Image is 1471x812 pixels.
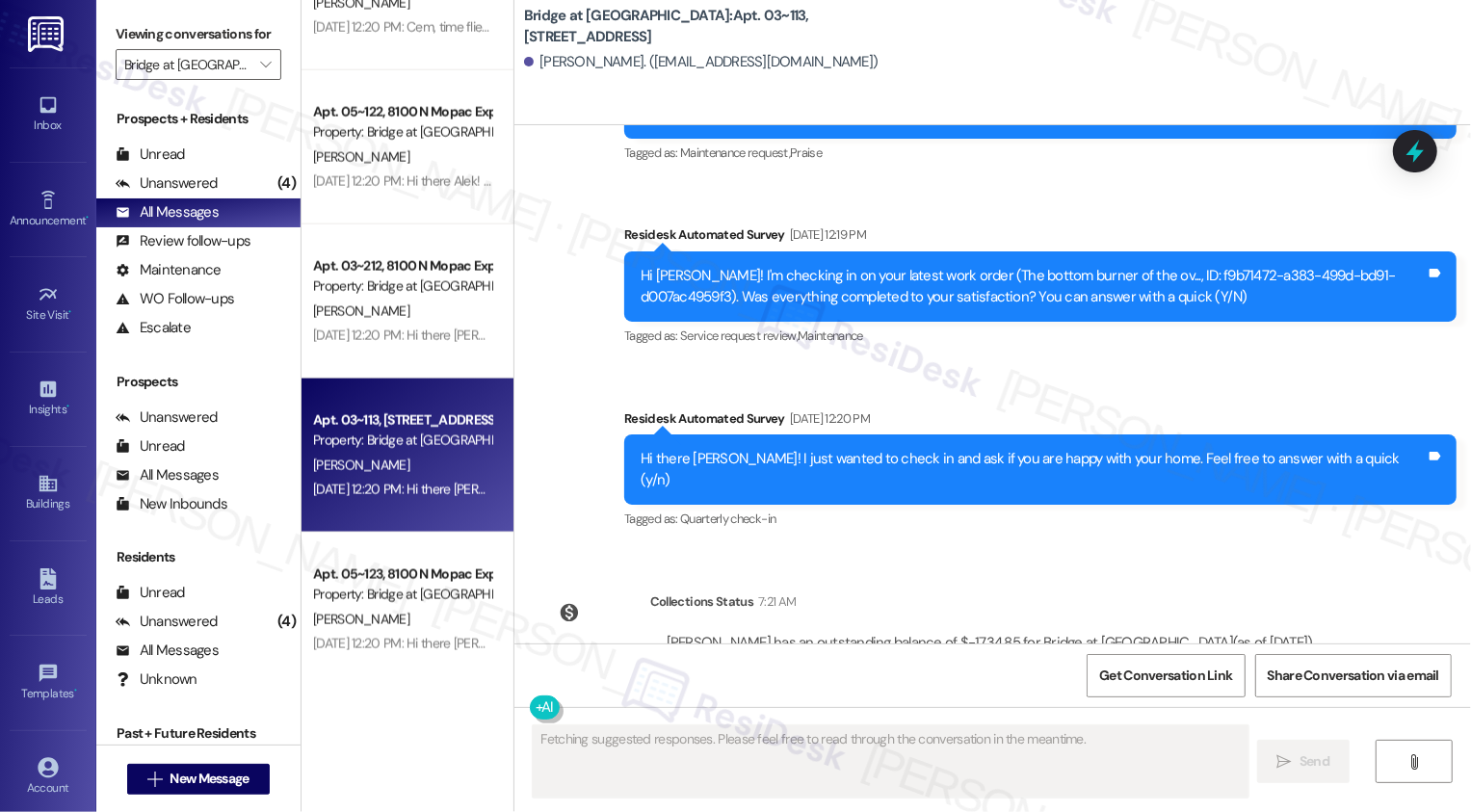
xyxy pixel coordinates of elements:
[313,410,491,431] div: Apt. 03~113, [STREET_ADDRESS]
[313,102,491,122] div: Apt. 05~122, 8100 N Mopac Expwy
[10,467,87,519] a: Buildings
[641,449,1426,490] div: Hi there [PERSON_NAME]! I just wanted to check in and ask if you are happy with your home. Feel f...
[116,407,218,428] div: Unanswered
[273,169,301,198] div: (4)
[127,764,270,795] button: New Message
[1099,666,1232,686] span: Get Conversation Link
[785,224,866,245] div: [DATE] 12:19 PM
[1257,740,1351,783] button: Send
[313,327,1133,344] div: [DATE] 12:20 PM: Hi there [PERSON_NAME]! I just wanted to check in and ask if you are happy with ...
[313,457,409,474] span: [PERSON_NAME]
[624,322,1457,350] div: Tagged as:
[124,49,250,80] input: All communities
[273,607,301,637] div: (4)
[116,436,185,457] div: Unread
[790,144,822,161] span: Praise
[1277,754,1292,770] i: 
[313,148,409,166] span: [PERSON_NAME]
[116,641,219,661] div: All Messages
[116,260,222,280] div: Maintenance
[96,723,301,744] div: Past + Future Residents
[96,109,301,129] div: Prospects + Residents
[313,564,491,585] div: Apt. 05~123, 8100 N Mopac Expwy
[10,563,87,615] a: Leads
[313,635,1133,652] div: [DATE] 12:20 PM: Hi there [PERSON_NAME]! I just wanted to check in and ask if you are happy with ...
[1407,754,1422,770] i: 
[28,16,67,52] img: ResiDesk Logo
[10,657,87,709] a: Templates •
[798,327,863,344] span: Maintenance
[313,611,409,628] span: [PERSON_NAME]
[313,256,491,276] div: Apt. 03~212, 8100 N Mopac Expwy
[116,465,219,485] div: All Messages
[1087,654,1245,697] button: Get Conversation Link
[10,751,87,803] a: Account
[96,547,301,567] div: Residents
[1268,666,1439,686] span: Share Conversation via email
[624,408,1457,435] div: Residesk Automated Survey
[116,202,219,223] div: All Messages
[10,89,87,141] a: Inbox
[680,327,798,344] span: Service request review ,
[66,400,69,413] span: •
[116,144,185,165] div: Unread
[624,224,1457,251] div: Residesk Automated Survey
[116,19,281,49] label: Viewing conversations for
[170,769,249,789] span: New Message
[86,211,89,224] span: •
[785,408,870,429] div: [DATE] 12:20 PM
[116,318,191,338] div: Escalate
[624,505,1457,533] div: Tagged as:
[116,231,250,251] div: Review follow-ups
[624,139,1457,167] div: Tagged as:
[116,173,218,194] div: Unanswered
[313,172,1060,190] div: [DATE] 12:20 PM: Hi there Alek! I just wanted to check in and ask if you are happy with your home...
[313,431,491,451] div: Property: Bridge at [GEOGRAPHIC_DATA]
[116,583,185,603] div: Unread
[524,52,879,72] div: [PERSON_NAME]. ([EMAIL_ADDRESS][DOMAIN_NAME])
[116,494,227,514] div: New Inbounds
[1255,654,1452,697] button: Share Conversation via email
[533,725,1248,798] textarea: Fetching suggested responses. Please feel free to read through the conversation in the meantime.
[116,612,218,632] div: Unanswered
[753,591,796,612] div: 7:21 AM
[10,278,87,330] a: Site Visit •
[147,772,162,787] i: 
[667,633,1313,653] div: [PERSON_NAME] has an outstanding balance of $-1734.85 for Bridge at [GEOGRAPHIC_DATA] (as of [DATE])
[313,302,409,320] span: [PERSON_NAME]
[116,669,197,690] div: Unknown
[313,276,491,297] div: Property: Bridge at [GEOGRAPHIC_DATA]
[650,591,753,612] div: Collections Status
[524,6,909,47] b: Bridge at [GEOGRAPHIC_DATA]: Apt. 03~113, [STREET_ADDRESS]
[260,57,271,72] i: 
[116,289,234,309] div: WO Follow-ups
[10,373,87,425] a: Insights •
[96,372,301,392] div: Prospects
[313,585,491,605] div: Property: Bridge at [GEOGRAPHIC_DATA]
[313,481,1133,498] div: [DATE] 12:20 PM: Hi there [PERSON_NAME]! I just wanted to check in and ask if you are happy with ...
[74,684,77,697] span: •
[680,511,775,527] span: Quarterly check-in
[680,144,790,161] span: Maintenance request ,
[1300,751,1329,772] span: Send
[641,266,1426,307] div: Hi [PERSON_NAME]! I'm checking in on your latest work order (The bottom burner of the ov..., ID: ...
[69,305,72,319] span: •
[313,122,491,143] div: Property: Bridge at [GEOGRAPHIC_DATA]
